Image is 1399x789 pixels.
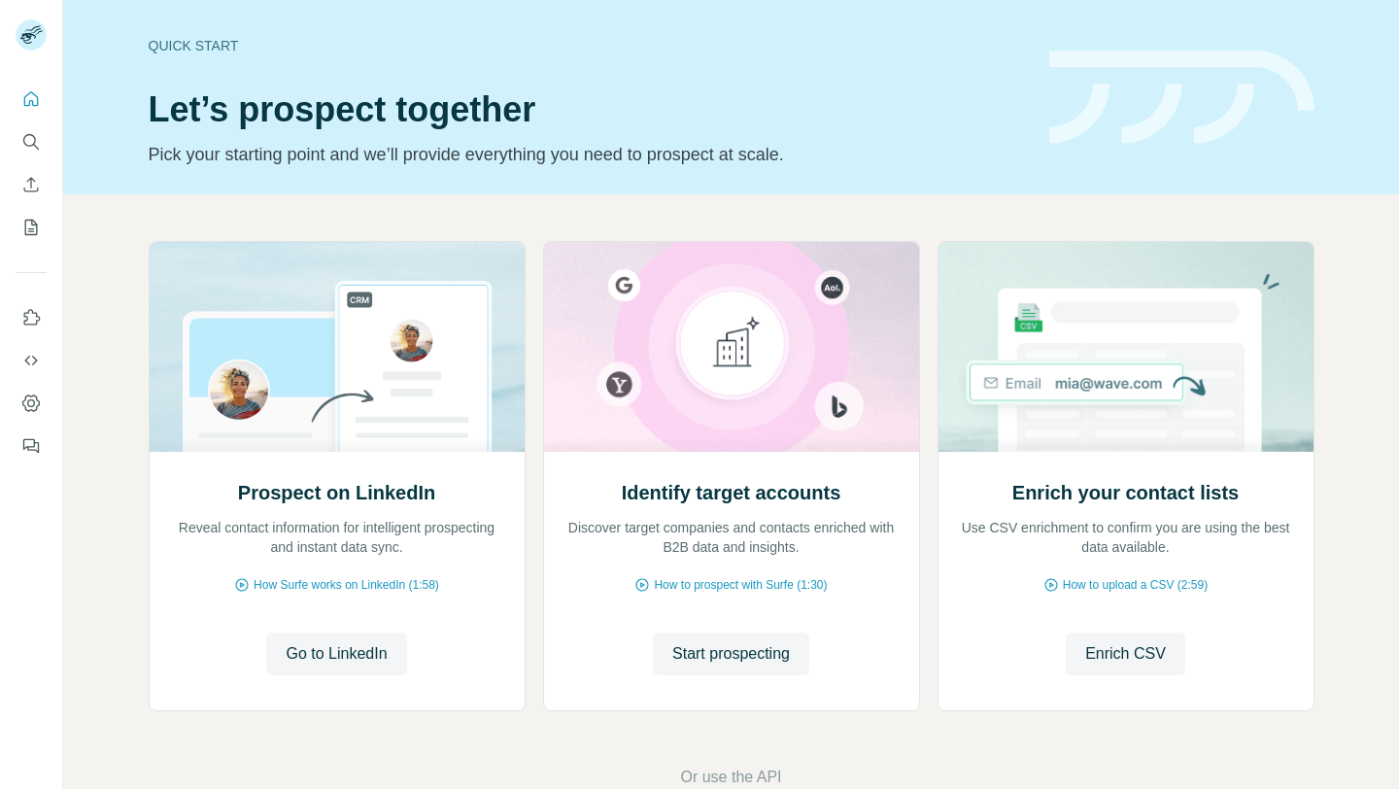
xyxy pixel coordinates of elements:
button: Enrich CSV [1066,633,1185,675]
button: Start prospecting [653,633,809,675]
button: Feedback [16,429,47,463]
p: Use CSV enrichment to confirm you are using the best data available. [958,518,1294,557]
button: Enrich CSV [16,167,47,202]
img: Enrich your contact lists [938,242,1314,452]
button: Dashboard [16,386,47,421]
button: Use Surfe API [16,343,47,378]
span: How Surfe works on LinkedIn (1:58) [254,576,439,594]
button: Use Surfe on LinkedIn [16,300,47,335]
h2: Prospect on LinkedIn [238,479,435,506]
img: Identify target accounts [543,242,920,452]
h2: Identify target accounts [622,479,841,506]
p: Pick your starting point and we’ll provide everything you need to prospect at scale. [149,141,1026,168]
button: Or use the API [680,766,781,789]
h2: Enrich your contact lists [1012,479,1239,506]
button: My lists [16,210,47,245]
span: Go to LinkedIn [286,642,387,666]
span: Start prospecting [672,642,790,666]
div: Quick start [149,36,1026,55]
img: Prospect on LinkedIn [149,242,526,452]
p: Discover target companies and contacts enriched with B2B data and insights. [563,518,900,557]
button: Quick start [16,82,47,117]
img: banner [1049,51,1314,145]
button: Go to LinkedIn [266,633,406,675]
span: Enrich CSV [1085,642,1166,666]
span: How to prospect with Surfe (1:30) [654,576,827,594]
p: Reveal contact information for intelligent prospecting and instant data sync. [169,518,505,557]
button: Search [16,124,47,159]
span: How to upload a CSV (2:59) [1063,576,1208,594]
h1: Let’s prospect together [149,90,1026,129]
